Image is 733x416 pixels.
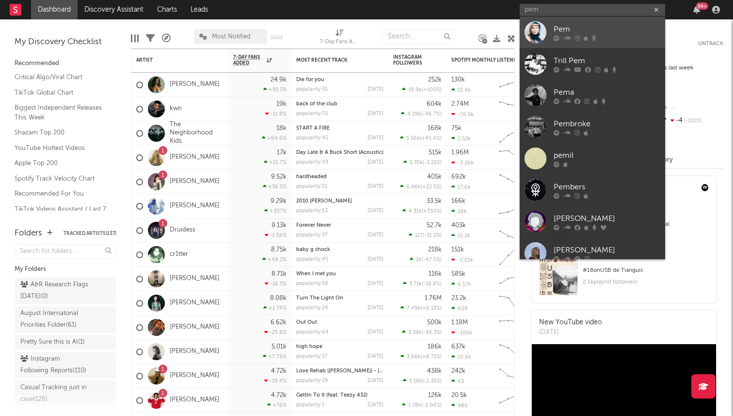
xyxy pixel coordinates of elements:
[263,183,287,190] div: +36.5 %
[520,80,665,111] a: Pema
[451,257,473,263] div: -2.01k
[20,382,89,405] div: Casual Tracking just in case ( 126 )
[296,223,331,228] a: Forever Never
[271,174,287,180] div: 9.52k
[265,111,287,117] div: -11.8 %
[495,170,539,194] svg: Chart title
[296,271,336,277] a: When I met you
[170,250,188,259] a: cr1tter
[276,101,287,107] div: 19k
[495,73,539,97] svg: Chart title
[659,102,723,115] div: --
[423,282,440,287] span: -18.8 %
[15,127,107,138] a: Shazam Top 200
[451,135,471,142] div: 2.52k
[495,218,539,243] svg: Chart title
[271,344,287,350] div: 5.01k
[554,23,660,35] div: Pem
[263,305,287,311] div: +1.74 %
[170,348,220,356] a: [PERSON_NAME]
[422,306,440,311] span: +6.13 %
[367,378,383,383] div: [DATE]
[406,184,421,190] span: 6.46k
[495,316,539,340] svg: Chart title
[170,372,220,380] a: [PERSON_NAME]
[265,281,287,287] div: -16.3 %
[408,87,422,93] span: 19.9k
[296,320,317,325] a: Out Out
[271,368,287,374] div: 4.72k
[427,174,442,180] div: 405k
[320,24,359,52] div: 7-Day Fans Added (7-Day Fans Added)
[170,81,220,89] a: [PERSON_NAME]
[296,393,383,398] div: Gettin To It (feat. Teezy 432)
[424,160,440,166] span: -3.21 %
[263,86,287,93] div: +91.3 %
[451,319,468,326] div: 1.18M
[271,247,287,253] div: 8.75k
[296,271,383,277] div: When I met you
[428,125,442,132] div: 168k
[296,199,383,204] div: 2010 Justin Bieber
[262,256,287,263] div: +49.3 %
[131,24,139,52] div: Edit Columns
[451,330,472,336] div: -106k
[451,125,462,132] div: 75k
[296,296,383,301] div: Turn The Light On
[451,208,467,215] div: 28k
[683,118,701,124] span: -101 %
[402,402,442,408] div: ( )
[520,174,665,206] a: Pembers
[407,354,421,360] span: 3.66k
[367,160,383,165] div: [DATE]
[15,72,107,83] a: Critical Algo/Viral Chart
[520,4,665,16] input: Search for artists
[64,231,116,236] button: Tracked Artists(137)
[583,276,709,288] div: 2.1k playlist followers
[15,58,116,69] div: Recommended
[170,121,223,146] a: The Neighborhood Kids
[15,381,116,407] a: Casual Tracking just in case(126)
[400,305,442,311] div: ( )
[424,233,440,238] span: -31.2 %
[170,396,220,404] a: [PERSON_NAME]
[15,102,107,122] a: Biggest Independent Releases This Week
[296,111,328,116] div: popularity: 70
[451,281,471,287] div: 6.57k
[451,111,474,117] div: -76.5k
[539,317,602,328] div: New YouTube video
[451,184,471,190] div: 17.6k
[15,143,107,153] a: YouTube Hottest Videos
[495,97,539,121] svg: Chart title
[296,126,330,131] a: START A FIRE
[296,135,328,141] div: popularity: 45
[296,305,328,311] div: popularity: 24
[296,199,352,204] a: 2010 [PERSON_NAME]
[427,319,442,326] div: 500k
[15,335,116,349] a: Pretty Sure this is AI(1)
[162,24,171,52] div: A&R Pipeline
[233,54,264,66] span: 7-Day Fans Added
[20,336,85,348] div: Pretty Sure this is AI ( 1 )
[451,344,465,350] div: 637k
[367,257,383,262] div: [DATE]
[451,354,471,360] div: 10.6k
[296,57,369,63] div: Most Recent Track
[367,354,383,359] div: [DATE]
[520,143,665,174] a: pemil
[451,57,524,63] div: Spotify Monthly Listeners
[20,308,89,331] div: August Internatonal Priorities Folder ( 61 )
[264,329,287,335] div: -25.8 %
[451,198,465,204] div: 166k
[554,118,660,130] div: Pembroke
[400,353,442,360] div: ( )
[451,150,469,156] div: 1.96M
[367,184,383,189] div: [DATE]
[451,402,468,409] div: 980
[15,264,116,275] div: My Folders
[451,378,464,384] div: 43
[554,150,660,161] div: pemil
[428,77,442,83] div: 252k
[409,379,422,384] span: 5.16k
[427,368,442,374] div: 438k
